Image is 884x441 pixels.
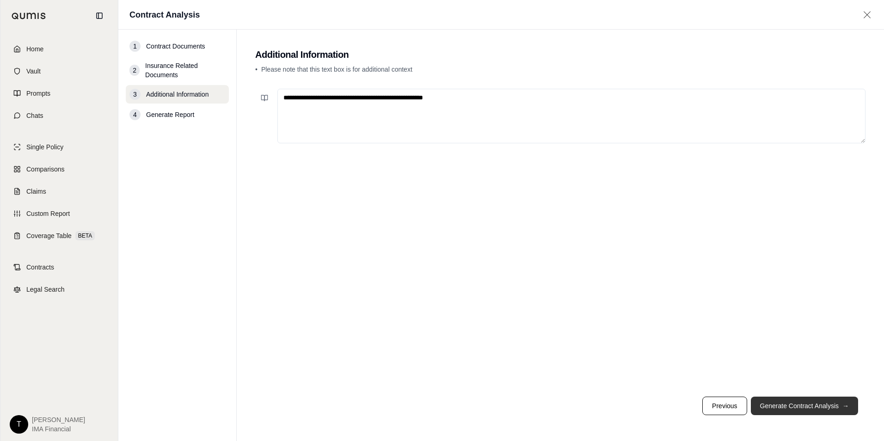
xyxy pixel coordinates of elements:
div: 3 [129,89,141,100]
button: Generate Contract Analysis→ [751,397,858,415]
span: Single Policy [26,142,63,152]
span: [PERSON_NAME] [32,415,85,424]
span: Insurance Related Documents [145,61,225,80]
a: Home [6,39,112,59]
div: 4 [129,109,141,120]
button: Previous [702,397,747,415]
a: Comparisons [6,159,112,179]
a: Custom Report [6,203,112,224]
img: Qumis Logo [12,12,46,19]
span: BETA [75,231,95,240]
a: Single Policy [6,137,112,157]
a: Legal Search [6,279,112,300]
span: Comparisons [26,165,64,174]
span: Generate Report [146,110,194,119]
a: Contracts [6,257,112,277]
a: Chats [6,105,112,126]
span: Claims [26,187,46,196]
span: Chats [26,111,43,120]
div: 2 [129,65,140,76]
h1: Contract Analysis [129,8,200,21]
button: Collapse sidebar [92,8,107,23]
span: → [842,401,849,410]
a: Claims [6,181,112,202]
span: IMA Financial [32,424,85,434]
span: • [255,66,258,73]
span: Home [26,44,43,54]
span: Additional Information [146,90,209,99]
span: Legal Search [26,285,65,294]
span: Contracts [26,263,54,272]
span: Custom Report [26,209,70,218]
span: Coverage Table [26,231,72,240]
a: Vault [6,61,112,81]
div: 1 [129,41,141,52]
span: Please note that this text box is for additional context [261,66,412,73]
a: Coverage TableBETA [6,226,112,246]
div: T [10,415,28,434]
span: Vault [26,67,41,76]
span: Prompts [26,89,50,98]
span: Contract Documents [146,42,205,51]
a: Prompts [6,83,112,104]
h2: Additional Information [255,48,866,61]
